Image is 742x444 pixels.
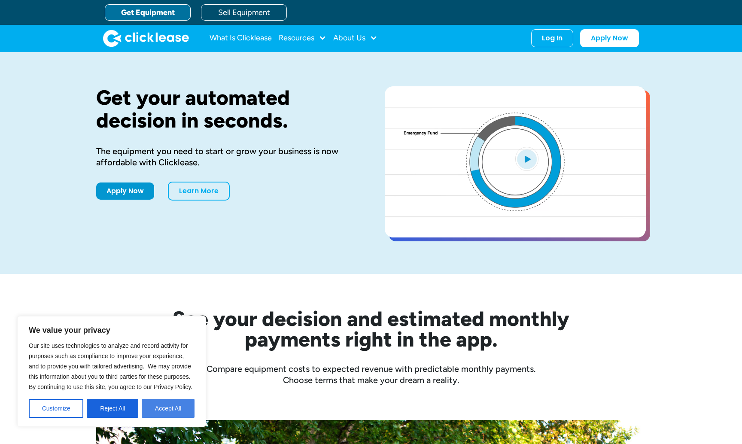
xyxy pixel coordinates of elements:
[142,399,195,418] button: Accept All
[279,30,326,47] div: Resources
[103,30,189,47] a: home
[87,399,138,418] button: Reject All
[131,308,611,350] h2: See your decision and estimated monthly payments right in the app.
[96,146,357,168] div: The equipment you need to start or grow your business is now affordable with Clicklease.
[333,30,377,47] div: About Us
[515,147,538,171] img: Blue play button logo on a light blue circular background
[29,325,195,335] p: We value your privacy
[29,342,192,390] span: Our site uses technologies to analyze and record activity for purposes such as compliance to impr...
[96,182,154,200] a: Apply Now
[29,399,83,418] button: Customize
[105,4,191,21] a: Get Equipment
[168,182,230,201] a: Learn More
[210,30,272,47] a: What Is Clicklease
[17,316,206,427] div: We value your privacy
[542,34,563,43] div: Log In
[385,86,646,237] a: open lightbox
[96,363,646,386] div: Compare equipment costs to expected revenue with predictable monthly payments. Choose terms that ...
[103,30,189,47] img: Clicklease logo
[96,86,357,132] h1: Get your automated decision in seconds.
[580,29,639,47] a: Apply Now
[201,4,287,21] a: Sell Equipment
